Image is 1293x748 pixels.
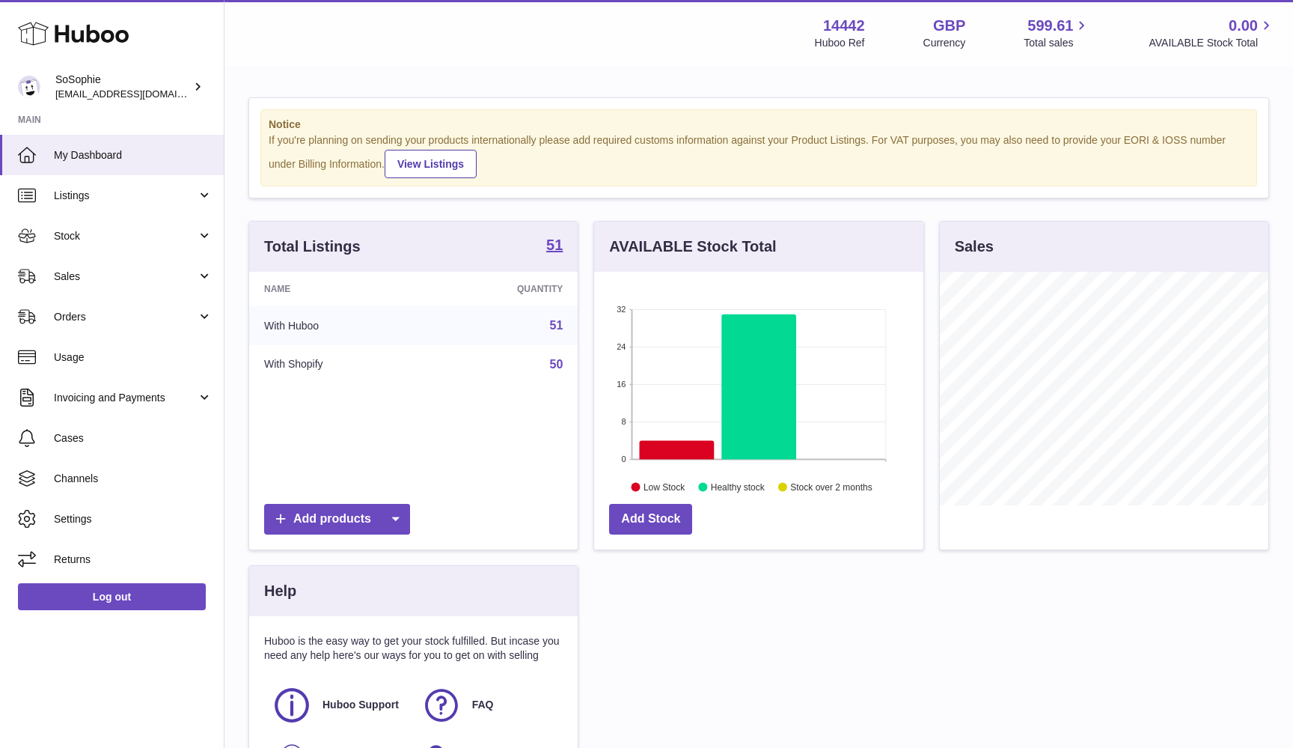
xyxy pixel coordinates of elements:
span: AVAILABLE Stock Total [1149,36,1275,50]
div: SoSophie [55,73,190,101]
strong: GBP [933,16,965,36]
a: 50 [550,358,563,371]
th: Quantity [427,272,578,306]
p: Huboo is the easy way to get your stock fulfilled. But incase you need any help here's our ways f... [264,634,563,663]
a: Huboo Support [272,685,406,726]
a: FAQ [421,685,556,726]
span: Total sales [1024,36,1090,50]
span: My Dashboard [54,148,213,162]
strong: 14442 [823,16,865,36]
td: With Shopify [249,345,427,384]
td: With Huboo [249,306,427,345]
text: 24 [617,342,626,351]
strong: Notice [269,118,1249,132]
span: Huboo Support [323,698,399,712]
h3: Help [264,581,296,601]
span: Returns [54,553,213,567]
span: Listings [54,189,197,203]
span: Settings [54,512,213,526]
div: Huboo Ref [815,36,865,50]
a: 51 [550,319,563,332]
a: Log out [18,583,206,610]
div: Currency [923,36,966,50]
h3: Total Listings [264,237,361,257]
span: Cases [54,431,213,446]
text: Healthy stock [711,481,765,492]
span: 0.00 [1229,16,1258,36]
span: Sales [54,270,197,284]
span: Stock [54,229,197,243]
img: info@thebigclick.co.uk [18,76,40,98]
a: 599.61 Total sales [1024,16,1090,50]
span: Usage [54,350,213,365]
span: Orders [54,310,197,324]
text: Low Stock [644,481,685,492]
span: 599.61 [1027,16,1073,36]
text: 32 [617,305,626,314]
strong: 51 [546,237,563,252]
a: View Listings [385,150,477,178]
span: [EMAIL_ADDRESS][DOMAIN_NAME] [55,88,220,100]
div: If you're planning on sending your products internationally please add required customs informati... [269,133,1249,178]
h3: Sales [955,237,994,257]
text: 8 [622,417,626,426]
a: 51 [546,237,563,255]
a: Add Stock [609,504,692,535]
text: Stock over 2 months [791,481,872,492]
text: 16 [617,380,626,389]
text: 0 [622,454,626,463]
a: 0.00 AVAILABLE Stock Total [1149,16,1275,50]
a: Add products [264,504,410,535]
h3: AVAILABLE Stock Total [609,237,776,257]
span: Invoicing and Payments [54,391,197,405]
span: Channels [54,472,213,486]
span: FAQ [472,698,494,712]
th: Name [249,272,427,306]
